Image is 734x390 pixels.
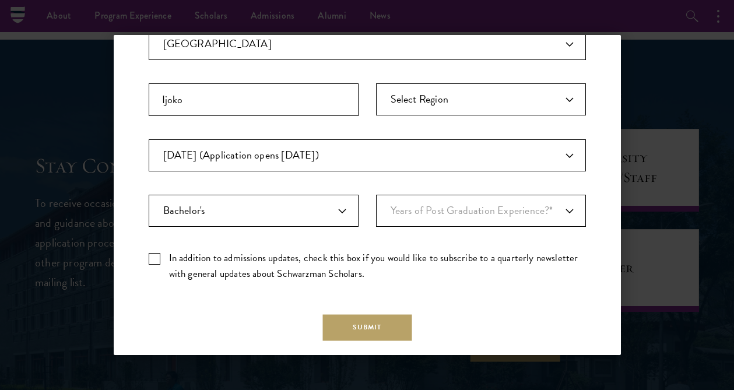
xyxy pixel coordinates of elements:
[322,314,412,340] button: Submit
[149,250,586,282] label: In addition to admissions updates, check this box if you would like to subscribe to a quarterly n...
[149,195,359,227] div: Highest Level of Degree?*
[376,195,586,227] div: Years of Post Graduation Experience?*
[149,83,359,116] input: City
[149,250,586,282] div: Check this box to receive a quarterly newsletter with general updates about Schwarzman Scholars.
[149,139,586,171] div: Anticipated Entry Term*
